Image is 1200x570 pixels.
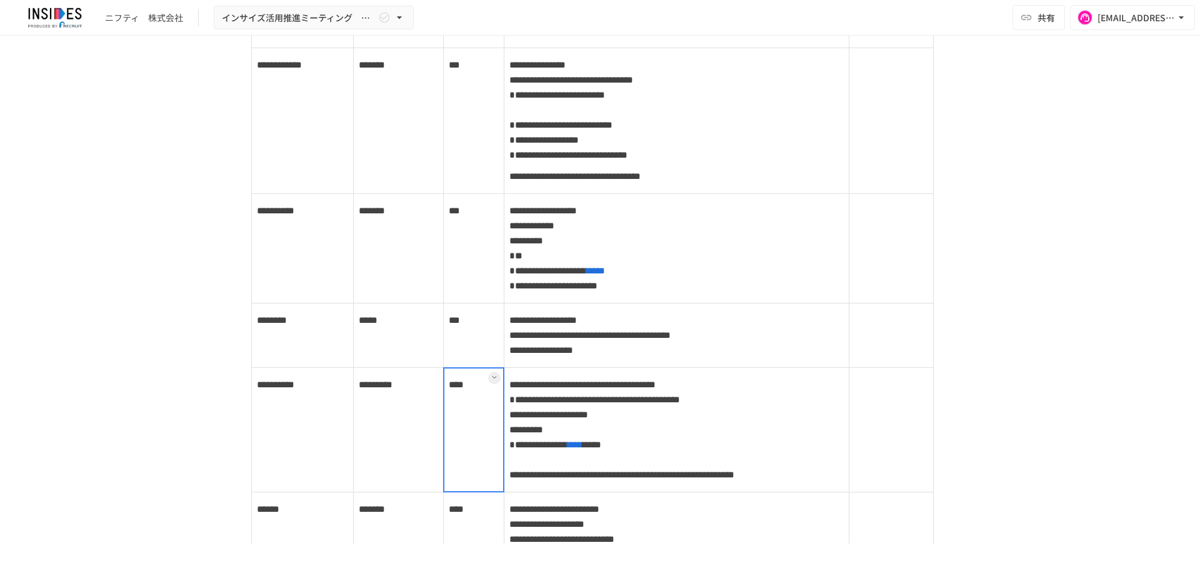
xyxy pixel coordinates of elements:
div: [EMAIL_ADDRESS][DOMAIN_NAME] [1097,10,1175,26]
span: 共有 [1037,11,1055,24]
div: ニフティ 株式会社 [105,11,183,24]
button: インサイズ活用推進ミーティング ～３回目～ [214,6,414,30]
img: JmGSPSkPjKwBq77AtHmwC7bJguQHJlCRQfAXtnx4WuV [15,8,95,28]
span: インサイズ活用推進ミーティング ～３回目～ [222,10,376,26]
button: 共有 [1012,5,1065,30]
button: [EMAIL_ADDRESS][DOMAIN_NAME] [1070,5,1195,30]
